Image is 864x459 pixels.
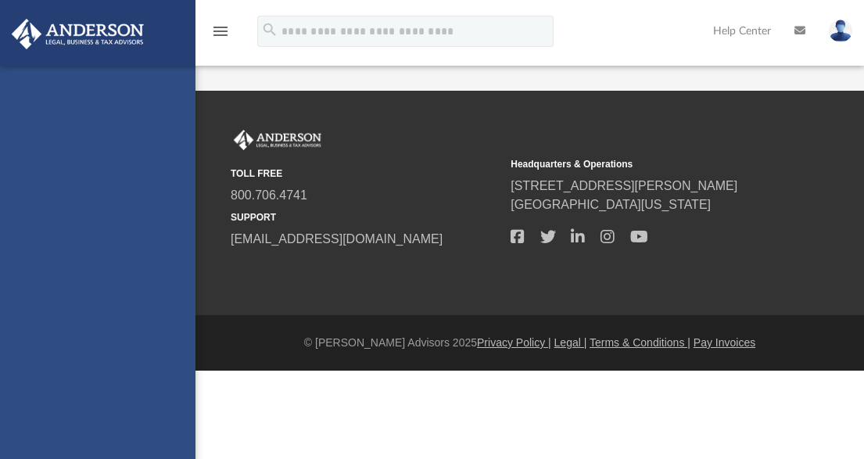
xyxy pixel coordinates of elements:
[694,336,755,349] a: Pay Invoices
[231,167,500,181] small: TOLL FREE
[511,198,711,211] a: [GEOGRAPHIC_DATA][US_STATE]
[211,22,230,41] i: menu
[261,21,278,38] i: search
[211,30,230,41] a: menu
[554,336,587,349] a: Legal |
[195,335,864,351] div: © [PERSON_NAME] Advisors 2025
[590,336,690,349] a: Terms & Conditions |
[829,20,852,42] img: User Pic
[231,188,307,202] a: 800.706.4741
[7,19,149,49] img: Anderson Advisors Platinum Portal
[231,130,324,150] img: Anderson Advisors Platinum Portal
[477,336,551,349] a: Privacy Policy |
[231,232,443,246] a: [EMAIL_ADDRESS][DOMAIN_NAME]
[511,179,737,192] a: [STREET_ADDRESS][PERSON_NAME]
[511,157,780,171] small: Headquarters & Operations
[231,210,500,224] small: SUPPORT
